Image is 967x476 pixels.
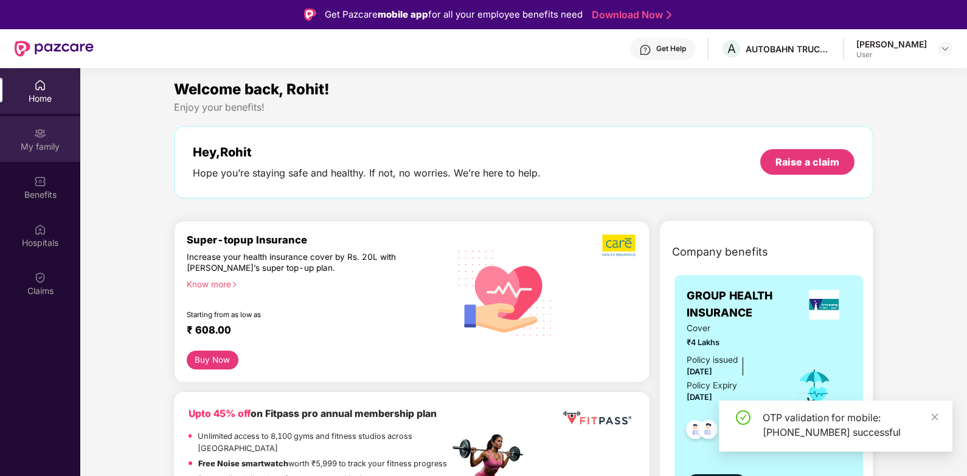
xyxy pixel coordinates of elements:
[198,458,447,470] p: worth ₹5,999 to track your fitness progress
[231,281,238,288] span: right
[561,407,634,429] img: fppp.png
[639,44,651,56] img: svg+xml;base64,PHN2ZyBpZD0iSGVscC0zMngzMiIgeG1sbnM9Imh0dHA6Ly93d3cudzMub3JnLzIwMDAvc3ZnIiB3aWR0aD...
[687,354,738,367] div: Policy issued
[940,44,950,54] img: svg+xml;base64,PHN2ZyBpZD0iRHJvcGRvd24tMzJ4MzIiIHhtbG5zPSJodHRwOi8vd3d3LnczLm9yZy8yMDAwL3N2ZyIgd2...
[667,9,671,21] img: Stroke
[856,50,927,60] div: User
[736,410,750,425] span: check-circle
[775,155,839,169] div: Raise a claim
[187,324,437,338] div: ₹ 608.00
[687,337,778,349] span: ₹4 Lakhs
[174,80,330,98] span: Welcome back, Rohit!
[174,101,874,114] div: Enjoy your benefits!
[34,271,46,284] img: svg+xml;base64,PHN2ZyBpZD0iQ2xhaW0iIHhtbG5zPSJodHRwOi8vd3d3LnczLm9yZy8yMDAwL3N2ZyIgd2lkdGg9IjIwIi...
[187,310,398,319] div: Starting from as low as
[687,322,778,335] span: Cover
[304,9,316,21] img: Logo
[795,366,834,406] img: icon
[687,287,797,322] span: GROUP HEALTH INSURANCE
[187,234,449,246] div: Super-topup Insurance
[34,127,46,139] img: svg+xml;base64,PHN2ZyB3aWR0aD0iMjAiIGhlaWdodD0iMjAiIHZpZXdCb3g9IjAgMCAyMCAyMCIgZmlsbD0ibm9uZSIgeG...
[34,223,46,236] img: svg+xml;base64,PHN2ZyBpZD0iSG9zcGl0YWxzIiB4bWxucz0iaHR0cDovL3d3dy53My5vcmcvMjAwMC9zdmciIHdpZHRoPS...
[672,243,768,261] span: Company benefits
[687,379,737,393] div: Policy Expiry
[809,290,839,320] img: insurerLogo
[198,459,288,468] strong: Free Noise smartwatch
[34,79,46,91] img: svg+xml;base64,PHN2ZyBpZD0iSG9tZSIgeG1sbnM9Imh0dHA6Ly93d3cudzMub3JnLzIwMDAvc3ZnIiB3aWR0aD0iMjAiIG...
[592,9,668,21] a: Download Now
[687,393,712,402] span: [DATE]
[193,145,541,159] div: Hey, Rohit
[693,416,723,446] img: svg+xml;base64,PHN2ZyB4bWxucz0iaHR0cDovL3d3dy53My5vcmcvMjAwMC9zdmciIHdpZHRoPSI0OC45NDMiIGhlaWdodD...
[856,38,927,50] div: [PERSON_NAME]
[763,410,938,439] div: OTP validation for mobile: [PHONE_NUMBER] successful
[189,408,437,419] b: on Fitpass pro annual membership plan
[187,279,442,287] div: Know more
[602,234,637,257] img: b5dec4f62d2307b9de63beb79f102df3.png
[449,235,561,349] img: svg+xml;base64,PHN2ZyB4bWxucz0iaHR0cDovL3d3dy53My5vcmcvMjAwMC9zdmciIHhtbG5zOnhsaW5rPSJodHRwOi8vd3...
[15,41,94,57] img: New Pazcare Logo
[198,430,449,455] p: Unlimited access to 8,100 gyms and fitness studios across [GEOGRAPHIC_DATA]
[187,351,238,369] button: Buy Now
[931,413,939,421] span: close
[193,167,541,180] div: Hope you’re staying safe and healthy. If not, no worries. We’re here to help.
[378,9,428,20] strong: mobile app
[687,367,712,376] span: [DATE]
[681,416,710,446] img: svg+xml;base64,PHN2ZyB4bWxucz0iaHR0cDovL3d3dy53My5vcmcvMjAwMC9zdmciIHdpZHRoPSI0OC45NDMiIGhlaWdodD...
[325,7,583,22] div: Get Pazcare for all your employee benefits need
[727,41,736,56] span: A
[34,175,46,187] img: svg+xml;base64,PHN2ZyBpZD0iQmVuZWZpdHMiIHhtbG5zPSJodHRwOi8vd3d3LnczLm9yZy8yMDAwL3N2ZyIgd2lkdGg9Ij...
[187,251,397,273] div: Increase your health insurance cover by Rs. 20L with [PERSON_NAME]’s super top-up plan.
[656,44,686,54] div: Get Help
[746,43,831,55] div: AUTOBAHN TRUCKING
[189,408,251,419] b: Upto 45% off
